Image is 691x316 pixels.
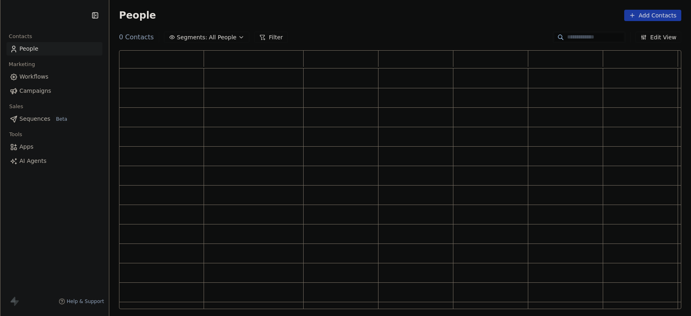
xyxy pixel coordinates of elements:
[119,32,154,42] span: 0 Contacts
[19,115,50,123] span: Sequences
[19,143,34,151] span: Apps
[5,30,36,43] span: Contacts
[6,84,102,98] a: Campaigns
[119,9,156,21] span: People
[6,140,102,154] a: Apps
[6,100,27,113] span: Sales
[6,154,102,168] a: AI Agents
[53,115,70,123] span: Beta
[59,298,104,305] a: Help & Support
[6,112,102,126] a: SequencesBeta
[6,42,102,56] a: People
[254,32,288,43] button: Filter
[19,45,38,53] span: People
[6,70,102,83] a: Workflows
[177,33,207,42] span: Segments:
[6,128,26,141] span: Tools
[19,157,47,165] span: AI Agents
[19,87,51,95] span: Campaigns
[5,58,38,70] span: Marketing
[19,73,49,81] span: Workflows
[636,32,681,43] button: Edit View
[624,10,681,21] button: Add Contacts
[209,33,236,42] span: All People
[67,298,104,305] span: Help & Support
